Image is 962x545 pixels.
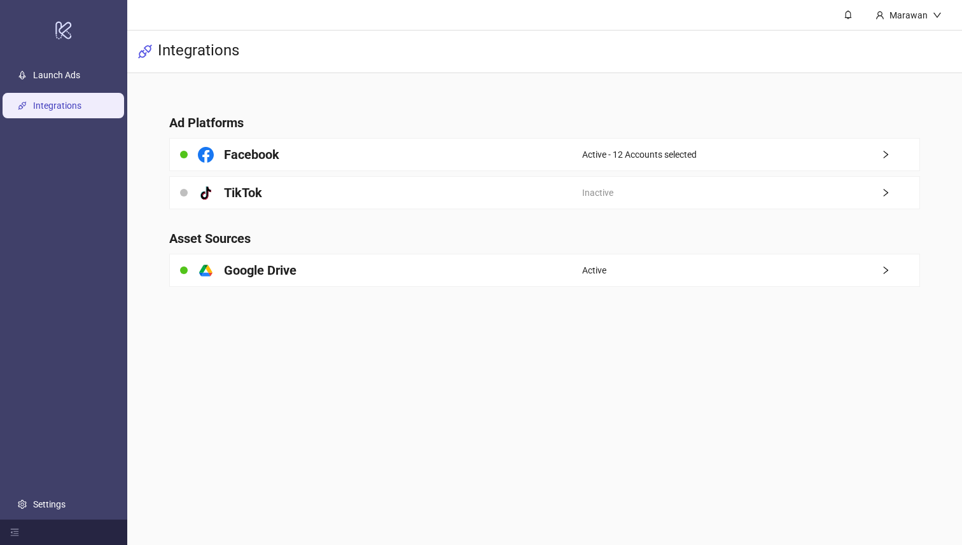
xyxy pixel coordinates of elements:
[137,44,153,59] span: api
[582,263,606,277] span: Active
[844,10,853,19] span: bell
[33,101,81,111] a: Integrations
[224,184,262,202] h4: TikTok
[582,148,697,162] span: Active - 12 Accounts selected
[10,528,19,537] span: menu-fold
[169,176,919,209] a: TikTokInactiveright
[881,188,919,197] span: right
[881,150,919,159] span: right
[224,146,279,163] h4: Facebook
[169,138,919,171] a: FacebookActive - 12 Accounts selectedright
[875,11,884,20] span: user
[881,266,919,275] span: right
[158,41,239,62] h3: Integrations
[33,499,66,509] a: Settings
[884,8,933,22] div: Marawan
[169,254,919,287] a: Google DriveActiveright
[224,261,296,279] h4: Google Drive
[169,230,919,247] h4: Asset Sources
[169,114,919,132] h4: Ad Platforms
[582,186,613,200] span: Inactive
[933,11,942,20] span: down
[33,71,80,81] a: Launch Ads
